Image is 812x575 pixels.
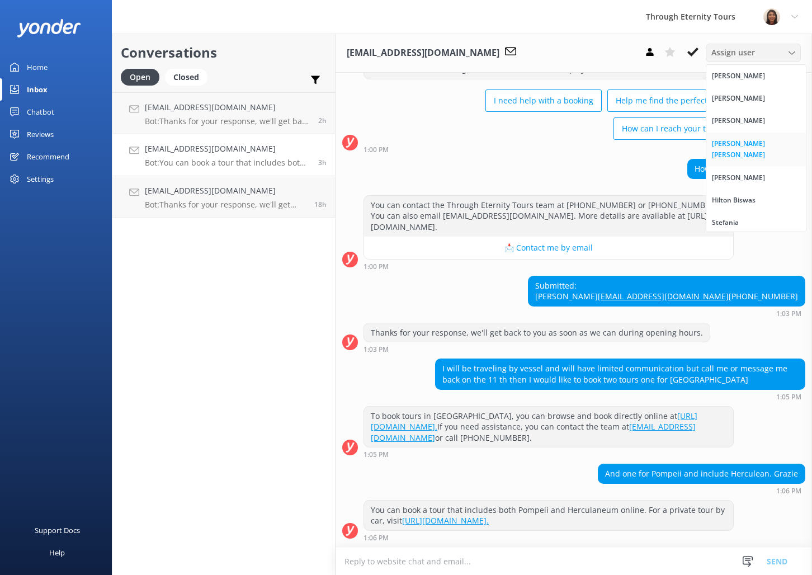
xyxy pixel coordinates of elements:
[687,182,805,190] div: Sep 03 2025 01:00pm (UTC +02:00) Europe/Amsterdam
[607,89,734,112] button: Help me find the perfect tour
[314,200,327,209] span: Sep 02 2025 09:32pm (UTC +02:00) Europe/Amsterdam
[27,168,54,190] div: Settings
[776,394,801,400] strong: 1:05 PM
[776,310,801,317] strong: 1:03 PM
[27,145,69,168] div: Recommend
[27,123,54,145] div: Reviews
[435,393,805,400] div: Sep 03 2025 01:05pm (UTC +02:00) Europe/Amsterdam
[363,451,389,458] strong: 1:05 PM
[165,69,207,86] div: Closed
[145,200,306,210] p: Bot: Thanks for your response, we'll get back to you as soon as we can during opening hours.
[121,42,327,63] h2: Conversations
[364,237,733,259] button: 📩 Contact me by email
[27,101,54,123] div: Chatbot
[371,411,697,432] a: [URL][DOMAIN_NAME].
[17,19,81,37] img: yonder-white-logo.png
[712,172,765,183] div: [PERSON_NAME]
[364,407,733,447] div: To book tours in [GEOGRAPHIC_DATA], you can browse and book directly online at If you need assist...
[145,158,310,168] p: Bot: You can book a tour that includes both Pompeii and Herculaneum online. For a private tour by...
[27,56,48,78] div: Home
[528,309,805,317] div: Sep 03 2025 01:03pm (UTC +02:00) Europe/Amsterdam
[363,145,734,153] div: Sep 03 2025 01:00pm (UTC +02:00) Europe/Amsterdam
[35,519,80,541] div: Support Docs
[145,143,310,155] h4: [EMAIL_ADDRESS][DOMAIN_NAME]
[598,487,805,494] div: Sep 03 2025 01:06pm (UTC +02:00) Europe/Amsterdam
[712,93,765,104] div: [PERSON_NAME]
[112,92,335,134] a: [EMAIL_ADDRESS][DOMAIN_NAME]Bot:Thanks for your response, we'll get back to you as soon as we can...
[711,46,755,59] span: Assign user
[706,44,801,62] div: Assign User
[688,159,805,178] div: How can I reach your team?
[318,158,327,167] span: Sep 03 2025 01:06pm (UTC +02:00) Europe/Amsterdam
[318,116,327,125] span: Sep 03 2025 02:11pm (UTC +02:00) Europe/Amsterdam
[145,116,310,126] p: Bot: Thanks for your response, we'll get back to you as soon as we can during opening hours.
[485,89,602,112] button: I need help with a booking
[528,276,805,306] div: Submitted: [PERSON_NAME] [PHONE_NUMBER]
[112,176,335,218] a: [EMAIL_ADDRESS][DOMAIN_NAME]Bot:Thanks for your response, we'll get back to you as soon as we can...
[712,195,756,206] div: Hilton Biswas
[598,464,805,483] div: And one for Pompeii and include Herculean. Grazie
[364,501,733,530] div: You can book a tour that includes both Pompeii and Herculaneum online. For a private tour by car,...
[145,185,306,197] h4: [EMAIL_ADDRESS][DOMAIN_NAME]
[364,323,710,342] div: Thanks for your response, we'll get back to you as soon as we can during opening hours.
[712,217,739,228] div: Stefania
[712,115,765,126] div: [PERSON_NAME]
[776,488,801,494] strong: 1:06 PM
[347,46,499,60] h3: [EMAIL_ADDRESS][DOMAIN_NAME]
[712,138,800,161] div: [PERSON_NAME] [PERSON_NAME]
[363,345,710,353] div: Sep 03 2025 01:03pm (UTC +02:00) Europe/Amsterdam
[145,101,310,114] h4: [EMAIL_ADDRESS][DOMAIN_NAME]
[598,291,729,301] a: [EMAIL_ADDRESS][DOMAIN_NAME]
[763,8,780,25] img: 725-1755267273.png
[436,359,805,389] div: I will be traveling by vessel and will have limited communication but call me or message me back ...
[363,450,734,458] div: Sep 03 2025 01:05pm (UTC +02:00) Europe/Amsterdam
[613,117,734,140] button: How can I reach your team?
[112,134,335,176] a: [EMAIL_ADDRESS][DOMAIN_NAME]Bot:You can book a tour that includes both Pompeii and Herculaneum on...
[363,346,389,353] strong: 1:03 PM
[363,262,734,270] div: Sep 03 2025 01:00pm (UTC +02:00) Europe/Amsterdam
[49,541,65,564] div: Help
[363,535,389,541] strong: 1:06 PM
[363,147,389,153] strong: 1:00 PM
[121,70,165,83] a: Open
[165,70,213,83] a: Closed
[363,263,389,270] strong: 1:00 PM
[363,534,734,541] div: Sep 03 2025 01:06pm (UTC +02:00) Europe/Amsterdam
[371,421,696,443] a: [EMAIL_ADDRESS][DOMAIN_NAME]
[121,69,159,86] div: Open
[27,78,48,101] div: Inbox
[712,70,765,82] div: [PERSON_NAME]
[364,196,733,237] div: You can contact the Through Eternity Tours team at [PHONE_NUMBER] or [PHONE_NUMBER]. You can also...
[402,515,489,526] a: [URL][DOMAIN_NAME].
